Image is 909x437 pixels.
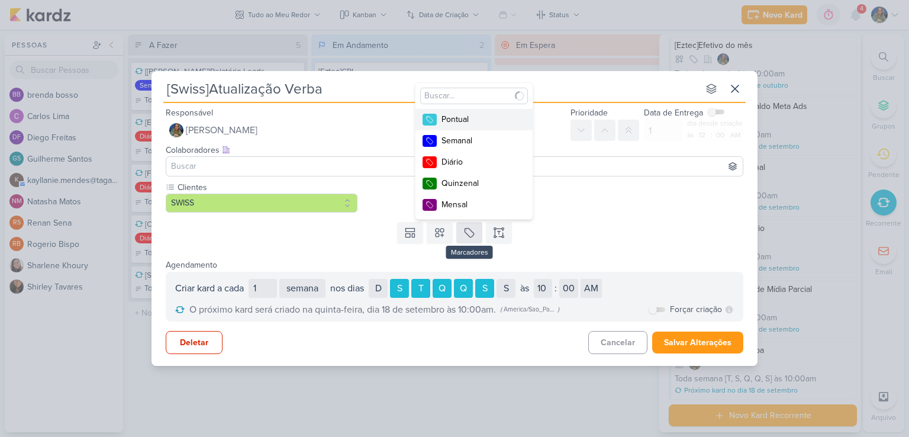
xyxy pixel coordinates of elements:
button: Deletar [166,331,223,354]
div: às [687,130,695,140]
img: Isabella Gutierres [169,123,183,137]
div: Quinta-feira [454,279,473,298]
button: Diário [415,152,533,173]
button: Quinzenal [415,173,533,194]
div: Semanal [441,134,518,147]
div: Quarta-feira [433,279,452,298]
button: Cancelar [588,331,647,354]
div: Segunda-feira [390,279,409,298]
label: Forçar criação [670,303,722,316]
div: ) [558,305,560,314]
label: Responsável [166,108,213,118]
div: Domingo [369,279,388,298]
div: Colaboradores [166,144,743,156]
label: Agendamento [166,260,217,270]
div: Sexta-feira [475,279,494,298]
label: Prioridade [570,108,608,118]
button: Salvar Alterações [652,332,743,354]
div: Terça-feira [411,279,430,298]
div: Diário [441,156,518,168]
div: Quinzenal [441,177,518,189]
div: nos dias [330,281,364,295]
label: Data de Entrega [644,107,703,119]
div: Mensal [441,198,518,211]
button: SWISS [166,194,357,213]
div: : [555,281,557,295]
input: Buscar [169,159,740,173]
label: Clientes [176,181,357,194]
div: Pontual [441,113,518,126]
span: O próximo kard será criado na quinta-feira, dia 18 de setembro às 10:00am. [189,303,496,317]
div: Marcadores [446,246,493,259]
input: Kard Sem Título [163,78,698,99]
button: Pontual [415,109,533,130]
div: dia desde criação [687,118,743,128]
div: Criar kard a cada [175,281,244,295]
span: [PERSON_NAME] [186,123,257,137]
button: Semanal [415,130,533,152]
div: Sábado [497,279,515,298]
div: ( [501,305,502,314]
div: : [711,130,713,140]
div: às [520,281,529,295]
button: Mensal [415,194,533,216]
button: [PERSON_NAME] [166,120,566,141]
